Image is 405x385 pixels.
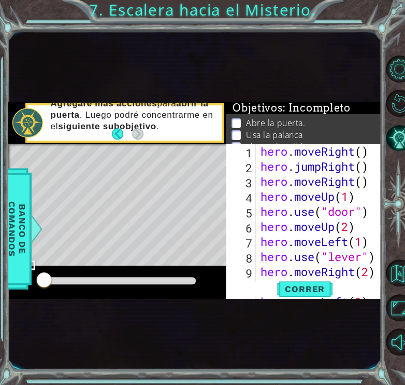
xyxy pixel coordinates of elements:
strong: siguiente subobjetivo [58,121,156,131]
div: 9 [228,266,255,281]
div: 3 [228,175,255,190]
a: Volver al Mapa [387,256,405,291]
span: Banco de comandos [4,175,31,282]
button: Back [112,128,132,140]
div: 7 [228,236,255,251]
span: Correr [274,284,335,294]
div: 5 [228,205,255,221]
span: : Incompleto [283,102,350,114]
div: 2 [228,160,255,175]
div: 1 [228,145,255,160]
p: para . Luego podré concentrarme en el . [50,98,214,132]
button: Shift+Enter: Ejecutar código actual. [273,281,336,297]
p: Abre la puerta. [246,117,305,129]
div: 8 [228,251,255,266]
p: Llega a la salida [246,141,308,153]
span: Objetivos [233,102,351,115]
div: 6 [228,221,255,236]
div: 4 [228,190,255,205]
strong: Agregaré más acciones [50,99,157,108]
p: Usa la palanca [246,129,303,141]
button: Next [132,128,143,140]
